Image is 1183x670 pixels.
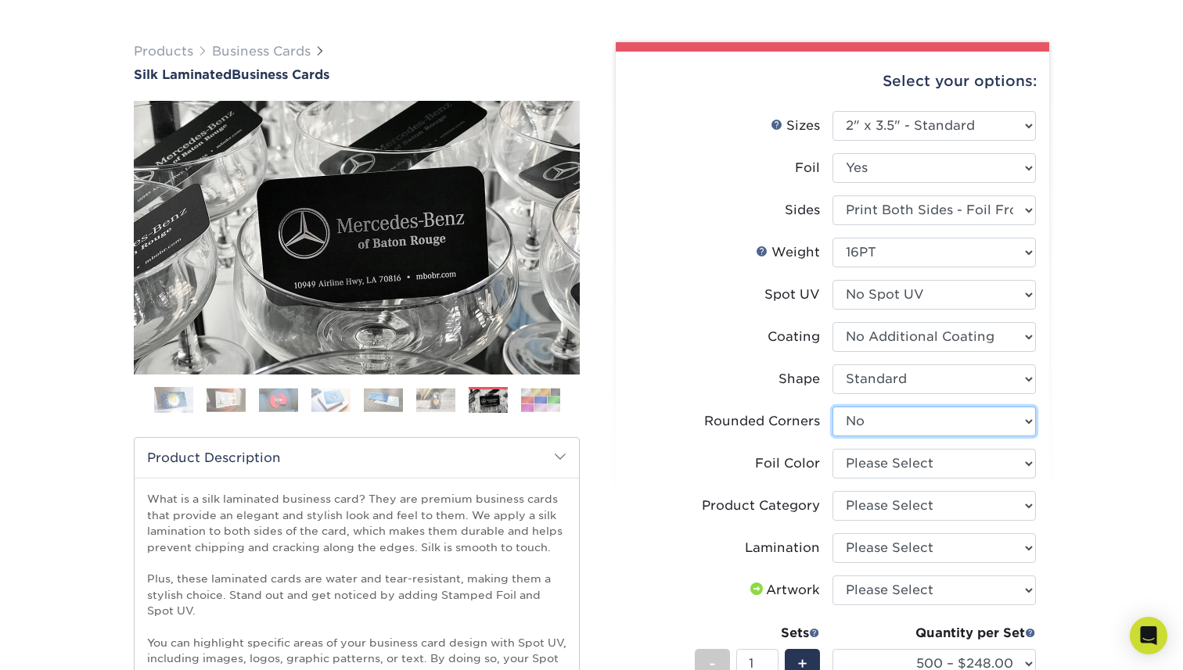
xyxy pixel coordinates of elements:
img: Business Cards 07 [469,389,508,414]
div: Select your options: [628,52,1037,111]
div: Sizes [771,116,820,135]
div: Sides [785,201,820,220]
div: Foil [795,159,820,177]
img: Business Cards 02 [207,388,246,412]
h1: Business Cards [134,67,580,82]
img: Business Cards 01 [154,381,193,420]
a: Silk LaminatedBusiness Cards [134,67,580,82]
img: Business Cards 08 [521,388,560,412]
div: Artwork [747,581,820,600]
div: Shape [778,370,820,389]
div: Open Intercom Messenger [1130,617,1167,654]
img: Silk Laminated 07 [134,101,580,374]
div: Lamination [745,539,820,557]
span: Silk Laminated [134,67,232,82]
div: Coating [768,328,820,346]
div: Rounded Corners [704,412,820,431]
img: Business Cards 06 [416,388,455,412]
div: Foil Color [755,454,820,473]
a: Business Cards [212,44,311,59]
div: Product Category [702,496,820,515]
img: Business Cards 04 [311,388,351,412]
img: Business Cards 05 [364,388,403,412]
div: Quantity per Set [832,624,1036,643]
div: Sets [695,624,820,643]
img: Business Cards 03 [259,388,298,412]
div: Spot UV [764,285,820,304]
a: Products [134,44,193,59]
h2: Product Description [135,438,579,478]
div: Weight [756,243,820,262]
